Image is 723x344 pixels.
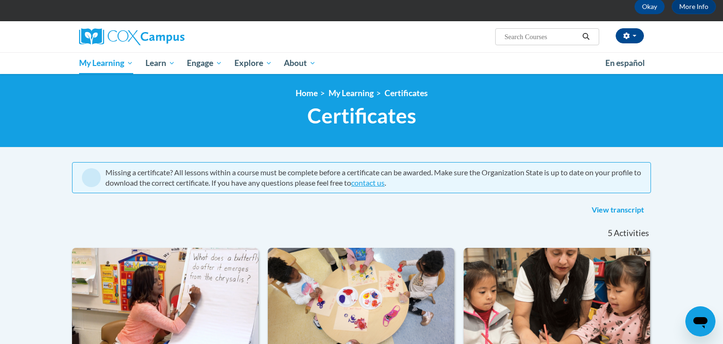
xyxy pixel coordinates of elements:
[296,88,318,98] a: Home
[228,52,278,74] a: Explore
[234,57,272,69] span: Explore
[351,178,385,187] a: contact us
[79,57,133,69] span: My Learning
[685,306,715,336] iframe: Button to launch messaging window
[464,248,650,344] img: Course Logo
[585,203,651,218] a: View transcript
[72,248,258,344] img: Course Logo
[329,88,374,98] a: My Learning
[65,52,658,74] div: Main menu
[605,58,645,68] span: En español
[307,103,416,128] span: Certificates
[504,31,579,42] input: Search Courses
[139,52,181,74] a: Learn
[599,53,651,73] a: En español
[79,28,258,45] a: Cox Campus
[614,228,649,238] span: Activities
[73,52,139,74] a: My Learning
[579,31,593,42] button: Search
[268,248,454,344] img: Course Logo
[616,28,644,43] button: Account Settings
[187,57,222,69] span: Engage
[145,57,175,69] span: Learn
[608,228,612,238] span: 5
[105,167,641,188] div: Missing a certificate? All lessons within a course must be complete before a certificate can be a...
[181,52,228,74] a: Engage
[284,57,316,69] span: About
[278,52,322,74] a: About
[79,28,185,45] img: Cox Campus
[385,88,428,98] a: Certificates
